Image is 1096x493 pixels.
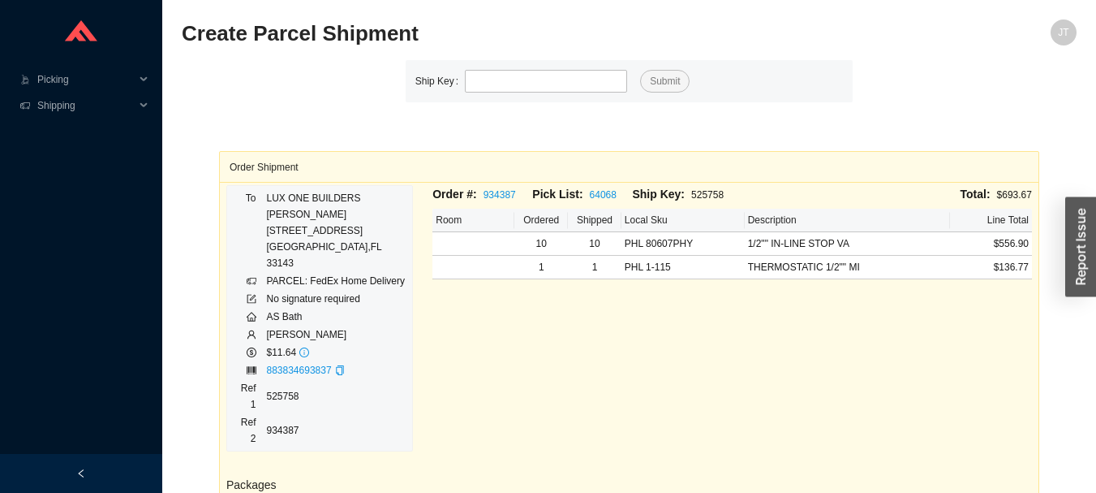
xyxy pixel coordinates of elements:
span: dollar [247,348,256,357]
th: Line Total [950,209,1032,232]
td: $11.64 [266,344,406,361]
span: Total: [961,188,991,201]
div: Copy [335,362,345,378]
td: To [234,189,266,272]
button: Submit [640,70,690,93]
div: THERMOSTATIC 1/2"" MI [748,259,947,275]
td: AS Bath [266,308,406,326]
th: Description [745,209,950,232]
td: PARCEL: FedEx Home Delivery [266,272,406,290]
div: LUX ONE BUILDERS [PERSON_NAME] [STREET_ADDRESS] [GEOGRAPHIC_DATA] , FL 33143 [267,190,406,271]
span: JT [1058,19,1068,45]
div: $693.67 [733,185,1032,204]
h2: Create Parcel Shipment [182,19,853,48]
th: Ordered [514,209,568,232]
td: 1 [514,256,568,279]
th: Local Sku [621,209,745,232]
th: Shipped [568,209,621,232]
span: Pick List: [532,188,582,201]
span: form [247,294,256,304]
td: Ref 2 [234,413,266,448]
span: Ship Key: [632,188,685,201]
span: home [247,312,256,322]
div: 525758 [632,185,732,204]
a: 64068 [590,189,617,201]
span: left [76,469,86,478]
div: Order Shipment [230,152,1029,182]
span: Order #: [432,188,476,201]
td: $556.90 [950,232,1032,256]
td: 934387 [266,413,406,448]
td: Ref 1 [234,379,266,413]
span: barcode [247,365,256,375]
div: 1/2"" IN-LINE STOP VA [748,236,947,252]
td: PHL 80607PHY [621,232,745,256]
span: user [247,330,256,339]
span: Shipping [37,93,135,119]
td: 1 [568,256,621,279]
td: No signature required [266,290,406,308]
a: 934387 [484,189,516,201]
th: Room [432,209,514,232]
span: copy [335,365,345,375]
td: [PERSON_NAME] [266,326,406,344]
td: 525758 [266,379,406,413]
span: info-circle [299,348,309,357]
span: Picking [37,67,135,93]
td: 10 [514,232,568,256]
td: 10 [568,232,621,256]
a: 883834693837 [267,365,332,376]
label: Ship Key [415,70,465,93]
td: $136.77 [950,256,1032,279]
td: PHL 1-115 [621,256,745,279]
